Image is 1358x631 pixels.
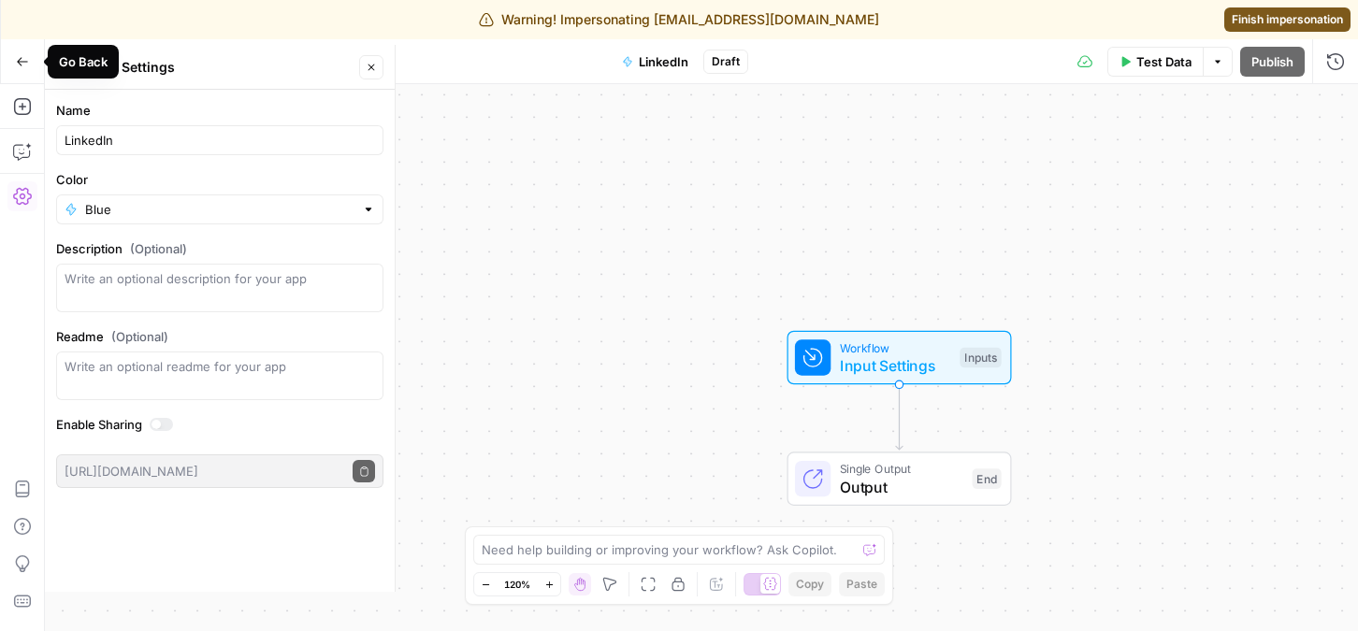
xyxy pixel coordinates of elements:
button: LinkedIn [611,47,700,77]
span: Output [840,476,963,498]
span: Copy [796,576,824,593]
g: Edge from start to end [896,384,903,450]
button: Publish [1240,47,1305,77]
label: Name [56,101,383,120]
button: Paste [839,572,885,596]
div: Workflow Settings [56,58,354,77]
input: Blue [85,200,354,219]
div: Inputs [960,348,1001,368]
span: Draft [712,53,740,70]
button: Test Data [1107,47,1203,77]
span: (Optional) [130,239,187,258]
span: Single Output [840,460,963,478]
span: (Optional) [111,327,168,346]
label: Color [56,170,383,189]
span: Test Data [1136,52,1192,71]
span: LinkedIn [639,52,688,71]
span: Paste [846,576,877,593]
span: Finish impersonation [1232,11,1343,28]
div: Go Back [59,52,108,71]
div: Single OutputOutputEnd [726,452,1074,506]
input: Untitled [65,131,375,150]
label: Description [56,239,383,258]
div: End [973,468,1002,489]
a: Finish impersonation [1224,7,1351,32]
div: Warning! Impersonating [EMAIL_ADDRESS][DOMAIN_NAME] [479,10,879,29]
div: WorkflowInput SettingsInputs [726,331,1074,385]
button: Copy [788,572,831,596]
span: Publish [1251,52,1293,71]
span: Workflow [840,338,951,356]
span: 120% [504,577,530,592]
span: Input Settings [840,354,951,377]
label: Enable Sharing [56,415,383,434]
label: Readme [56,327,383,346]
